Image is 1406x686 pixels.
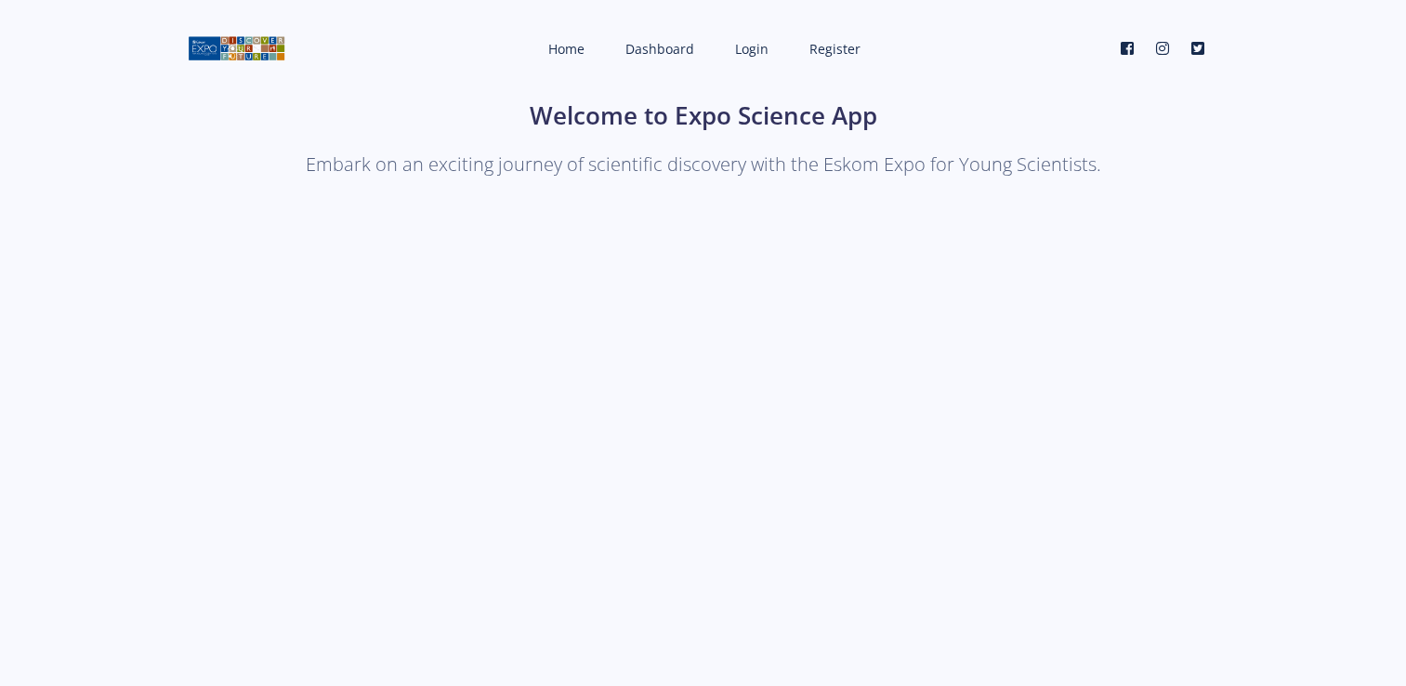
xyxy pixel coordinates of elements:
[530,24,599,73] a: Home
[548,40,585,58] span: Home
[607,24,709,73] a: Dashboard
[188,34,285,62] img: logo01.png
[188,149,1219,180] p: Embark on an exciting journey of scientific discovery with the Eskom Expo for Young Scientists.
[809,40,861,58] span: Register
[625,40,694,58] span: Dashboard
[735,40,769,58] span: Login
[188,98,1219,134] h1: Welcome to Expo Science App
[716,24,783,73] a: Login
[791,24,875,73] a: Register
